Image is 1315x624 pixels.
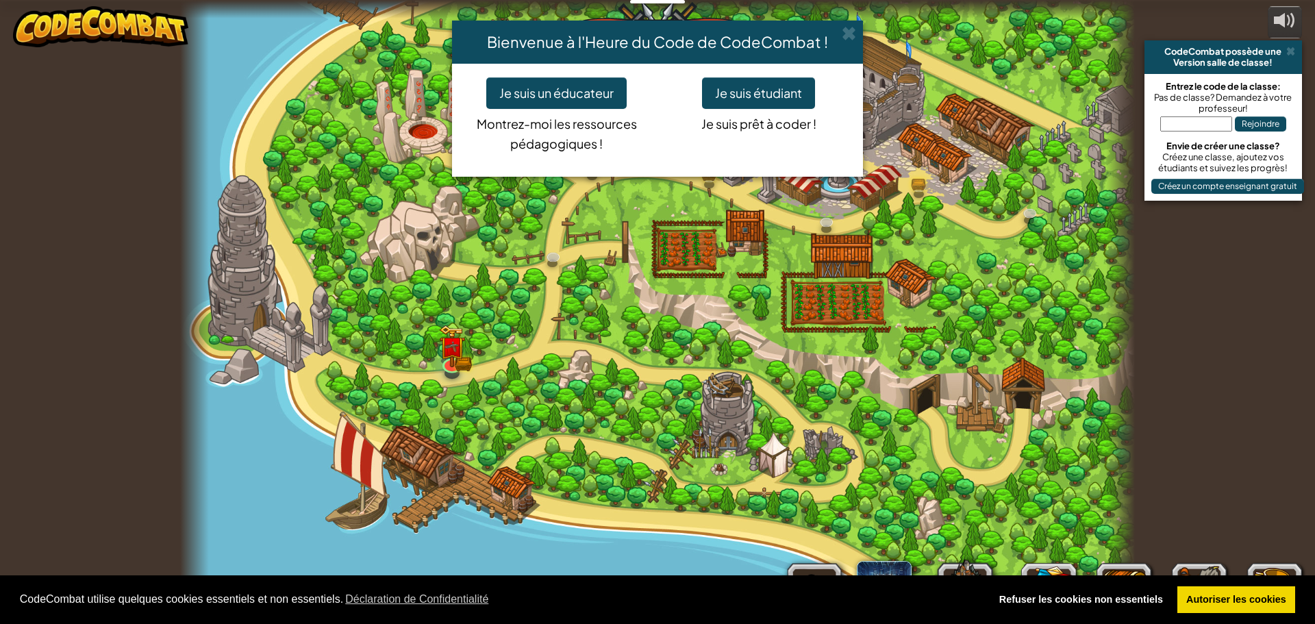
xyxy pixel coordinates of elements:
a: allow cookies [1177,586,1296,614]
h4: Bienvenue à l'Heure du Code de CodeCombat ! [462,31,853,53]
a: deny cookies [990,586,1172,614]
span: CodeCombat utilise quelques cookies essentiels et non essentiels. [20,589,979,610]
a: learn more about cookies [343,589,490,610]
p: Je suis prêt à coder ! [668,109,849,134]
button: Je suis étudiant [702,77,815,109]
button: Je suis un éducateur [486,77,627,109]
p: Montrez-moi les ressources pédagogiques ! [466,109,647,153]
